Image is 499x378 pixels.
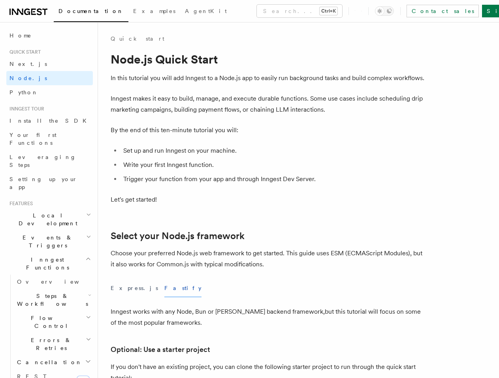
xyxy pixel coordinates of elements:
[14,275,93,289] a: Overview
[128,2,180,21] a: Examples
[9,154,76,168] span: Leveraging Steps
[9,89,38,95] span: Python
[6,128,93,150] a: Your first Functions
[6,106,44,112] span: Inngest tour
[111,248,427,270] p: Choose your preferred Node.js web framework to get started. This guide uses ESM (ECMAScript Modul...
[111,73,427,84] p: In this tutorial you will add Inngest to a Node.js app to easily run background tasks and build c...
[9,132,56,146] span: Your first Functions
[6,234,86,249] span: Events & Triggers
[180,2,232,21] a: AgentKit
[185,8,227,14] span: AgentKit
[111,344,210,355] a: Optional: Use a starter project
[9,32,32,39] span: Home
[58,8,124,14] span: Documentation
[121,145,427,156] li: Set up and run Inngest on your machine.
[14,311,93,333] button: Flow Control
[111,125,427,136] p: By the end of this ten-minute tutorial you will:
[6,253,93,275] button: Inngest Functions
[54,2,128,22] a: Documentation
[6,114,93,128] a: Install the SDK
[111,35,164,43] a: Quick start
[257,5,342,17] button: Search...Ctrl+K
[9,75,47,81] span: Node.js
[9,61,47,67] span: Next.js
[14,292,88,308] span: Steps & Workflows
[133,8,175,14] span: Examples
[6,71,93,85] a: Node.js
[6,230,93,253] button: Events & Triggers
[6,150,93,172] a: Leveraging Steps
[9,118,91,124] span: Install the SDK
[6,57,93,71] a: Next.js
[9,176,77,190] span: Setting up your app
[6,172,93,194] a: Setting up your app
[6,256,85,271] span: Inngest Functions
[407,5,479,17] a: Contact sales
[111,194,427,205] p: Let's get started!
[121,159,427,170] li: Write your first Inngest function.
[14,358,82,366] span: Cancellation
[375,6,394,16] button: Toggle dark mode
[164,279,201,297] button: Fastify
[6,200,33,207] span: Features
[6,211,86,227] span: Local Development
[14,355,93,369] button: Cancellation
[320,7,337,15] kbd: Ctrl+K
[111,306,427,328] p: Inngest works with any Node, Bun or [PERSON_NAME] backend framework,but this tutorial will focus ...
[111,93,427,115] p: Inngest makes it easy to build, manage, and execute durable functions. Some use cases include sch...
[14,336,86,352] span: Errors & Retries
[121,174,427,185] li: Trigger your function from your app and through Inngest Dev Server.
[6,49,41,55] span: Quick start
[17,279,98,285] span: Overview
[6,28,93,43] a: Home
[14,289,93,311] button: Steps & Workflows
[111,230,245,241] a: Select your Node.js framework
[111,279,158,297] button: Express.js
[6,85,93,99] a: Python
[14,333,93,355] button: Errors & Retries
[111,52,427,66] h1: Node.js Quick Start
[14,314,86,330] span: Flow Control
[6,208,93,230] button: Local Development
